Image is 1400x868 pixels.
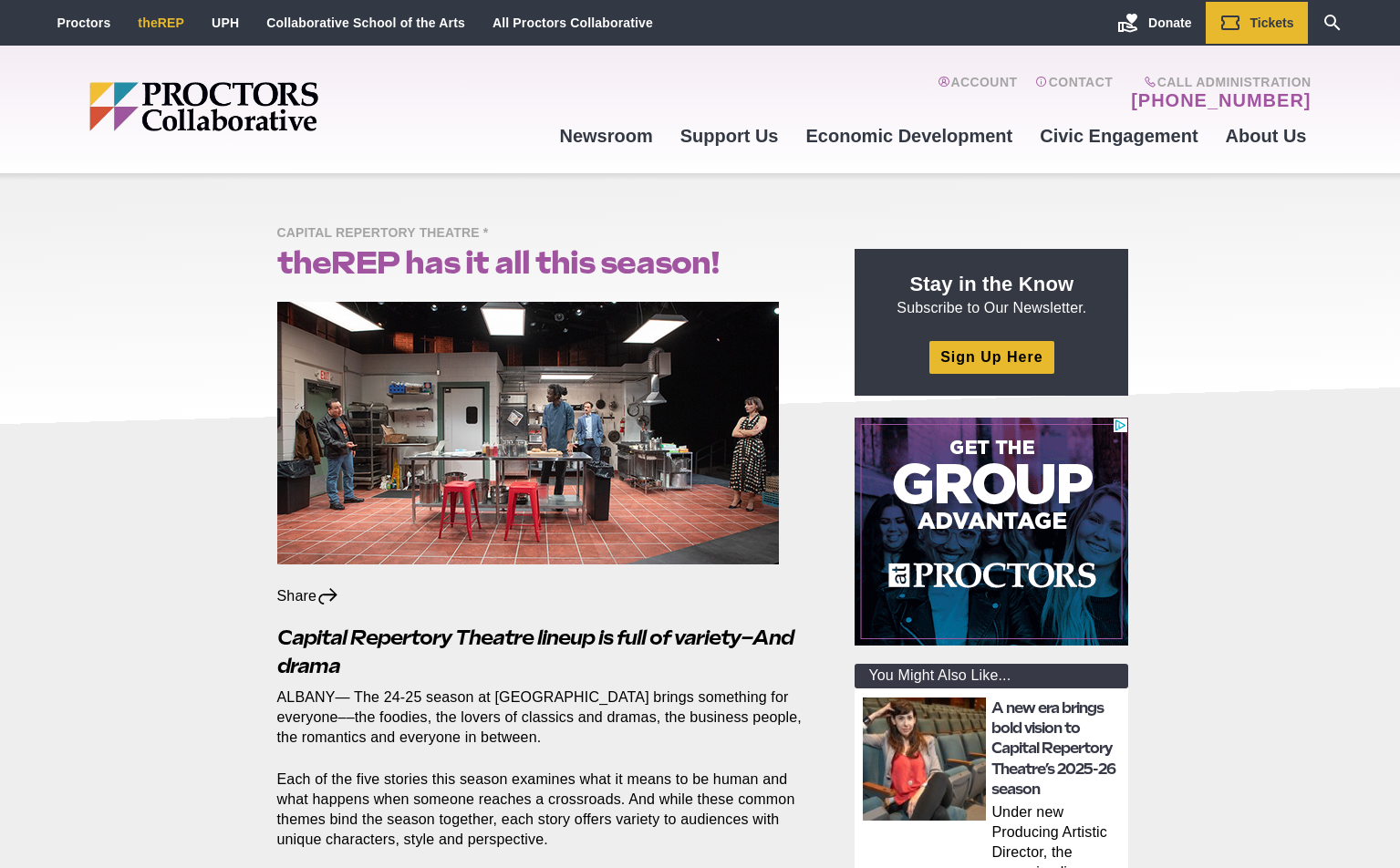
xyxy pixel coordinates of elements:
a: Collaborative School of the Arts [266,15,465,30]
a: Capital Repertory Theatre * [277,224,498,240]
span: Donate [1148,15,1191,30]
span: Capital Repertory Theatre * [277,222,498,245]
h1: theREP has it all this season! [277,245,814,280]
em: Capital Repertory Theatre lineup is full of variety–And drama [277,625,793,677]
a: Contact [1035,75,1113,111]
a: A new era brings bold vision to Capital Repertory Theatre’s 2025-26 season [991,699,1115,799]
a: Newsroom [545,111,666,160]
span: Tickets [1250,15,1294,30]
strong: Stay in the Know [910,273,1074,295]
a: Donate [1104,2,1205,44]
a: theREP [138,15,184,30]
a: Tickets [1206,2,1308,44]
a: Support Us [667,111,793,160]
a: Search [1308,2,1357,44]
img: thumbnail: A new era brings bold vision to Capital Repertory Theatre’s 2025-26 season [863,697,986,821]
a: Economic Development [793,111,1027,160]
a: Sign Up Here [929,341,1053,373]
a: [PHONE_NUMBER] [1131,89,1311,111]
p: Subscribe to Our Newsletter. [876,271,1106,318]
a: About Us [1212,111,1321,160]
iframe: Advertisement [855,418,1128,646]
img: Proctors logo [89,82,459,131]
a: All Proctors Collaborative [493,15,653,30]
a: Civic Engagement [1026,111,1211,160]
a: Account [938,75,1017,111]
p: Each of the five stories this season examines what it means to be human and what happens when som... [277,770,814,850]
p: ALBANY— The 24-25 season at [GEOGRAPHIC_DATA] brings something for everyone––the foodies, the lov... [277,687,814,748]
div: Share [277,586,340,606]
div: You Might Also Like... [855,664,1128,688]
a: Proctors [57,15,111,30]
a: UPH [212,15,239,30]
span: Call Administration [1125,75,1311,89]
